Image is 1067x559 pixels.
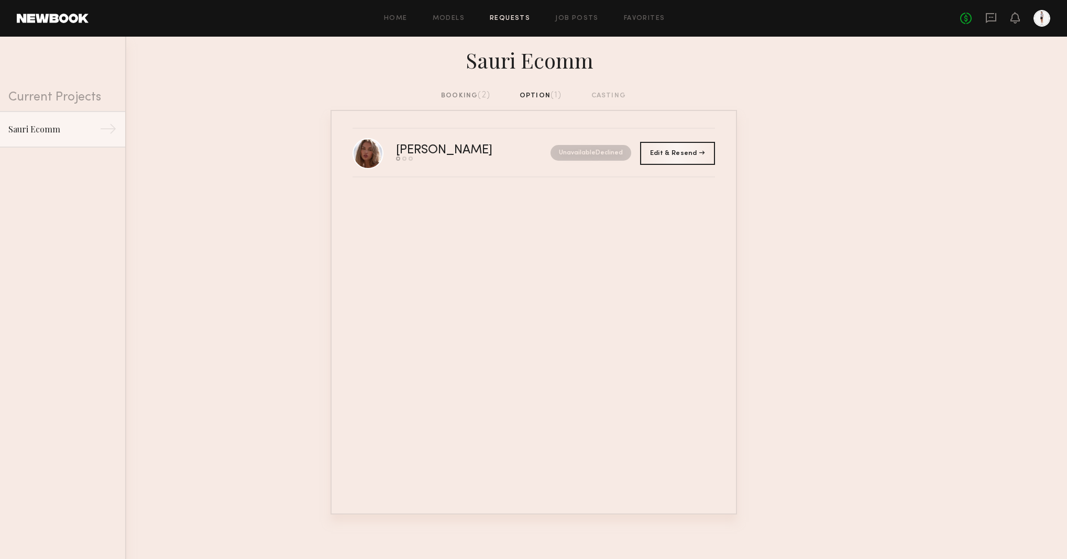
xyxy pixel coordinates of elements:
[396,144,522,156] div: [PERSON_NAME]
[551,145,631,161] nb-request-status: Unavailable Declined
[100,120,117,141] div: →
[624,15,665,22] a: Favorites
[490,15,530,22] a: Requests
[650,150,705,156] span: Edit & Resend
[8,123,100,136] div: Sauri Ecomm
[433,15,465,22] a: Models
[353,129,715,177] a: [PERSON_NAME]UnavailableDeclined
[331,45,737,73] div: Sauri Ecomm
[384,15,408,22] a: Home
[478,91,490,99] span: (2)
[441,90,490,102] div: booking
[555,15,599,22] a: Job Posts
